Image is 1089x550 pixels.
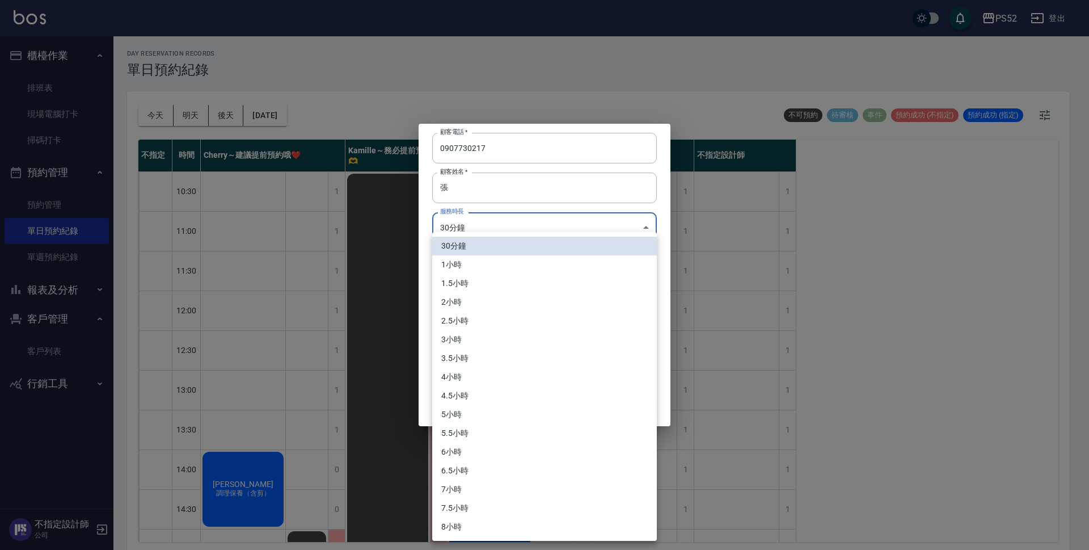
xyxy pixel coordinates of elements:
li: 1.5小時 [432,274,657,293]
li: 7.5小時 [432,499,657,518]
li: 2.5小時 [432,312,657,330]
li: 4.5小時 [432,387,657,405]
li: 30分鐘 [432,237,657,255]
li: 8小時 [432,518,657,536]
li: 3.5小時 [432,349,657,368]
li: 6小時 [432,443,657,461]
li: 5.5小時 [432,424,657,443]
li: 4小時 [432,368,657,387]
li: 6.5小時 [432,461,657,480]
li: 5小時 [432,405,657,424]
li: 1小時 [432,255,657,274]
li: 2小時 [432,293,657,312]
li: 3小時 [432,330,657,349]
li: 7小時 [432,480,657,499]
